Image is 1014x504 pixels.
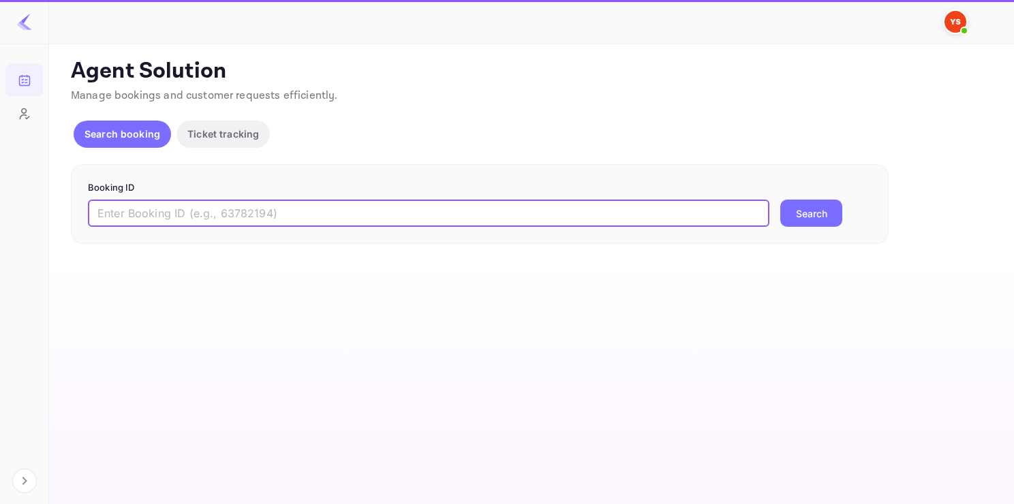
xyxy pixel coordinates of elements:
[944,11,966,33] img: Yandex Support
[187,127,259,141] p: Ticket tracking
[71,89,338,103] span: Manage bookings and customer requests efficiently.
[780,200,842,227] button: Search
[88,181,872,195] p: Booking ID
[5,97,43,129] a: Customers
[84,127,160,141] p: Search booking
[12,469,37,493] button: Expand navigation
[16,14,33,30] img: LiteAPI
[71,58,989,85] p: Agent Solution
[5,64,43,95] a: Bookings
[88,200,769,227] input: Enter Booking ID (e.g., 63782194)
